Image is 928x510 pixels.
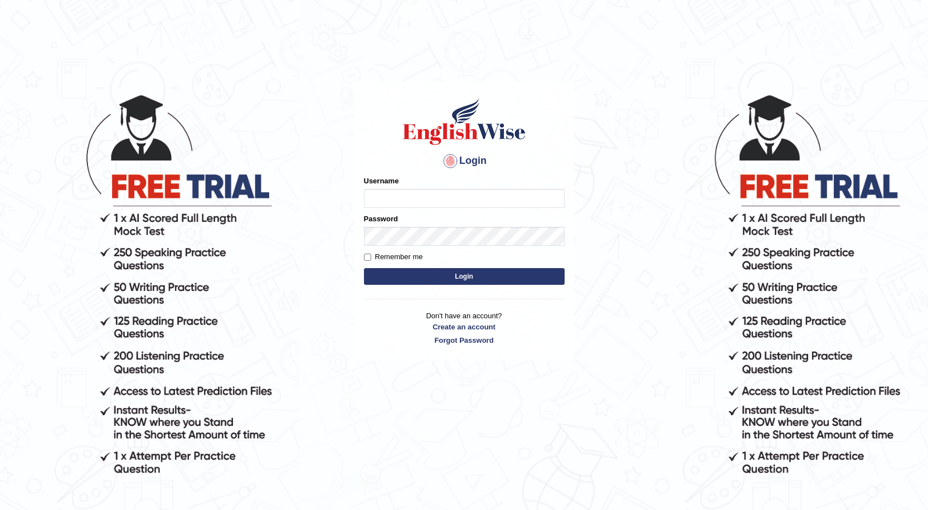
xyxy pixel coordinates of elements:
[364,213,398,224] label: Password
[364,176,399,186] label: Username
[364,268,565,285] button: Login
[401,96,528,147] img: Logo of English Wise sign in for intelligent practice with AI
[364,335,565,346] a: Forgot Password
[364,152,565,170] h4: Login
[364,251,423,263] label: Remember me
[364,310,565,345] p: Don't have an account?
[364,322,565,332] a: Create an account
[364,254,371,261] input: Remember me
